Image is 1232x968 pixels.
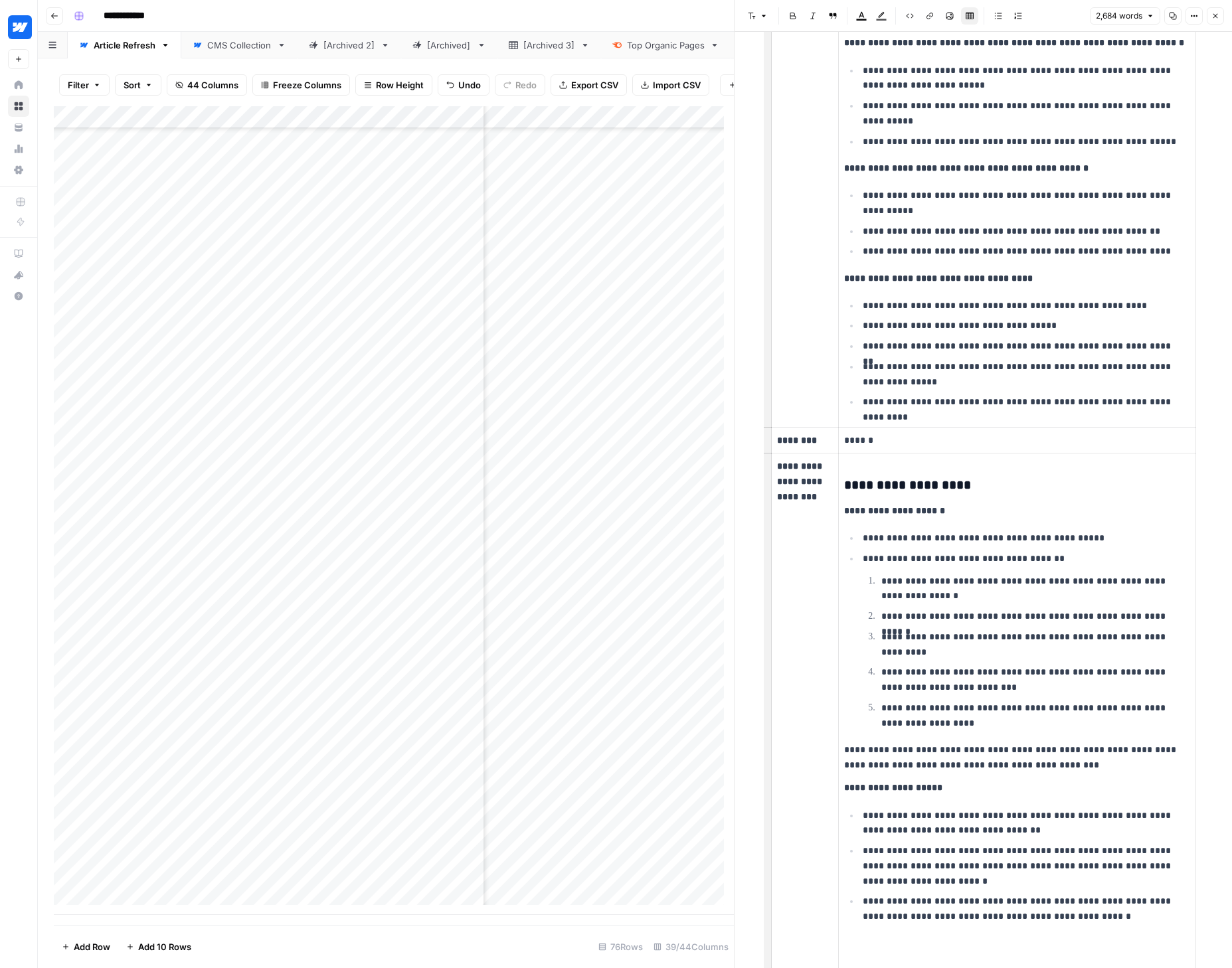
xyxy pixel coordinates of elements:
[601,32,731,58] a: Top Organic Pages
[8,159,29,181] a: Settings
[94,39,155,52] div: Article Refresh
[458,78,481,92] span: Undo
[8,264,29,285] button: What's new?
[118,936,199,957] button: Add 10 Rows
[551,74,627,96] button: Export CSV
[8,74,29,96] a: Home
[138,940,191,953] span: Add 10 Rows
[298,32,401,58] a: [Archived 2]
[355,74,432,96] button: Row Height
[273,78,341,92] span: Freeze Columns
[495,74,545,96] button: Redo
[74,940,110,953] span: Add Row
[438,74,489,96] button: Undo
[1090,7,1160,25] button: 2,684 words
[8,117,29,138] a: Your Data
[632,74,709,96] button: Import CSV
[648,936,734,957] div: 39/44 Columns
[59,74,110,96] button: Filter
[571,78,618,92] span: Export CSV
[8,11,29,44] button: Workspace: Webflow
[68,78,89,92] span: Filter
[187,78,238,92] span: 44 Columns
[167,74,247,96] button: 44 Columns
[401,32,497,58] a: [Archived]
[68,32,181,58] a: Article Refresh
[181,32,298,58] a: CMS Collection
[8,285,29,307] button: Help + Support
[653,78,701,92] span: Import CSV
[523,39,575,52] div: [Archived 3]
[124,78,141,92] span: Sort
[593,936,648,957] div: 76 Rows
[54,936,118,957] button: Add Row
[8,15,32,39] img: Webflow Logo
[9,265,29,285] div: What's new?
[8,96,29,117] a: Browse
[376,78,424,92] span: Row Height
[8,138,29,159] a: Usage
[323,39,375,52] div: [Archived 2]
[8,243,29,264] a: AirOps Academy
[515,78,537,92] span: Redo
[207,39,272,52] div: CMS Collection
[497,32,601,58] a: [Archived 3]
[115,74,161,96] button: Sort
[1096,10,1142,22] span: 2,684 words
[627,39,705,52] div: Top Organic Pages
[252,74,350,96] button: Freeze Columns
[427,39,472,52] div: [Archived]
